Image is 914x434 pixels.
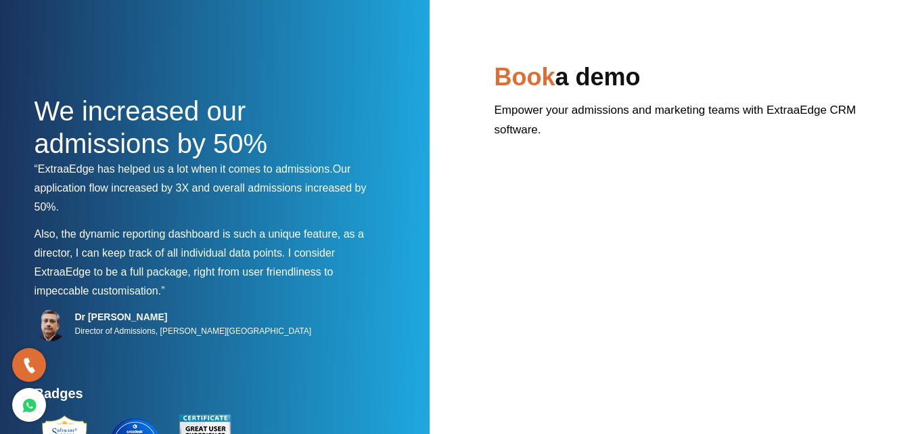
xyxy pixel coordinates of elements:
p: Empower your admissions and marketing teams with ExtraaEdge CRM software. [495,100,880,150]
span: Our application flow increased by 3X and overall admissions increased by 50%. [35,163,367,213]
span: We increased our admissions by 50% [35,96,268,158]
span: Book [495,63,555,91]
h4: Badges [35,385,380,410]
span: I consider ExtraaEdge to be a full package, right from user friendliness to impeccable customisat... [35,247,336,297]
h2: a demo [495,61,880,100]
p: Director of Admissions, [PERSON_NAME][GEOGRAPHIC_DATA] [75,323,312,339]
span: “ExtraaEdge has helped us a lot when it comes to admissions. [35,163,333,175]
span: Also, the dynamic reporting dashboard is such a unique feature, as a director, I can keep track o... [35,228,364,259]
h5: Dr [PERSON_NAME] [75,311,312,323]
